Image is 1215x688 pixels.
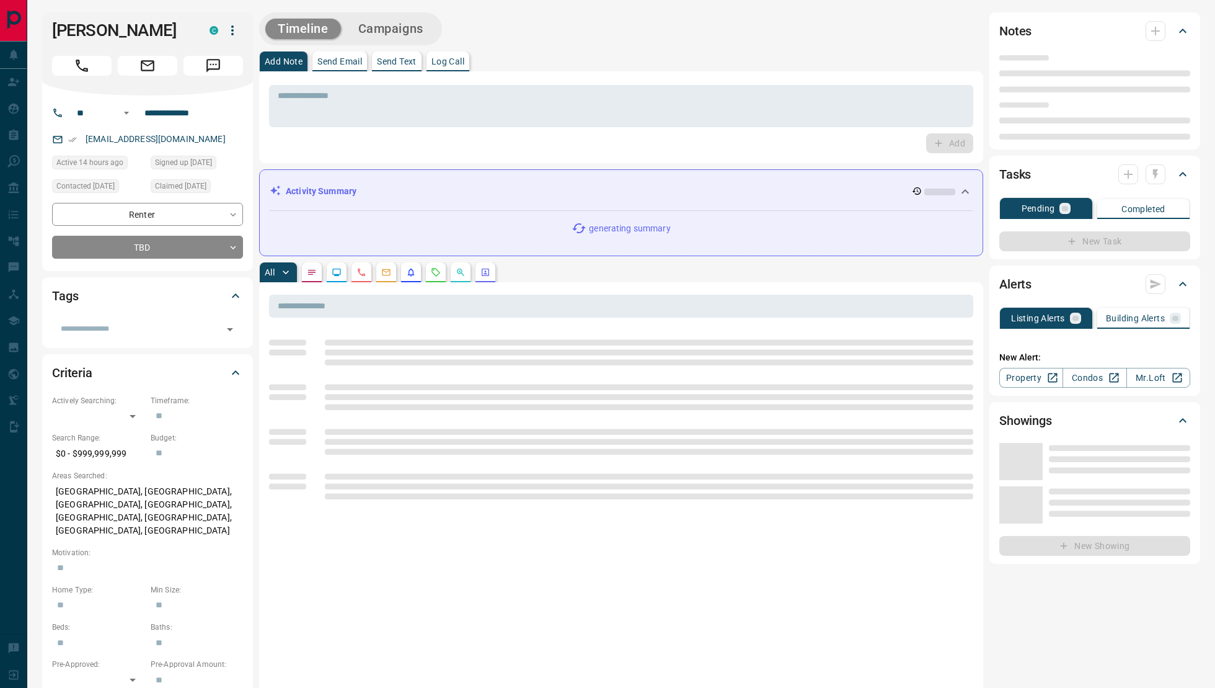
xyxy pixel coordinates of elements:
p: Activity Summary [286,185,356,198]
p: Send Text [377,57,417,66]
div: Criteria [52,358,243,388]
p: Send Email [317,57,362,66]
p: [GEOGRAPHIC_DATA], [GEOGRAPHIC_DATA], [GEOGRAPHIC_DATA], [GEOGRAPHIC_DATA], [GEOGRAPHIC_DATA], [G... [52,481,243,541]
svg: Listing Alerts [406,267,416,277]
span: Signed up [DATE] [155,156,212,169]
svg: Notes [307,267,317,277]
p: Building Alerts [1106,314,1165,323]
div: Thu Oct 09 2025 [52,179,144,197]
svg: Calls [356,267,366,277]
p: Motivation: [52,547,243,558]
p: Baths: [151,622,243,633]
div: Mon Oct 13 2025 [52,156,144,173]
p: Areas Searched: [52,470,243,481]
button: Campaigns [346,19,436,39]
p: Add Note [265,57,303,66]
span: Active 14 hours ago [56,156,123,169]
div: condos.ca [210,26,218,35]
p: New Alert: [999,351,1190,364]
p: Actively Searching: [52,395,144,406]
div: Activity Summary [270,180,973,203]
p: Log Call [431,57,464,66]
div: Sun Jun 20 2021 [151,156,243,173]
p: $0 - $999,999,999 [52,444,144,464]
p: Timeframe: [151,395,243,406]
p: Pre-Approval Amount: [151,659,243,670]
div: Alerts [999,269,1190,299]
svg: Lead Browsing Activity [332,267,342,277]
span: Email [118,56,177,76]
p: Beds: [52,622,144,633]
span: Claimed [DATE] [155,180,206,192]
p: Min Size: [151,584,243,596]
a: [EMAIL_ADDRESS][DOMAIN_NAME] [86,134,226,144]
svg: Agent Actions [480,267,490,277]
p: All [265,268,275,277]
span: Message [183,56,243,76]
a: Mr.Loft [1126,368,1190,388]
p: Budget: [151,432,243,444]
h2: Criteria [52,363,92,383]
h2: Showings [999,411,1052,431]
h2: Tags [52,286,78,306]
h2: Alerts [999,274,1032,294]
button: Timeline [265,19,341,39]
svg: Requests [431,267,441,277]
svg: Email Verified [68,135,77,144]
h2: Notes [999,21,1032,41]
span: Call [52,56,112,76]
span: Contacted [DATE] [56,180,115,192]
h2: Tasks [999,164,1031,184]
p: generating summary [589,222,670,235]
p: Pre-Approved: [52,659,144,670]
button: Open [119,105,134,120]
a: Property [999,368,1063,388]
div: Notes [999,16,1190,46]
svg: Opportunities [456,267,466,277]
p: Search Range: [52,432,144,444]
div: Tags [52,281,243,311]
div: Tasks [999,159,1190,189]
p: Completed [1121,205,1165,213]
h1: [PERSON_NAME] [52,20,191,40]
p: Listing Alerts [1011,314,1065,323]
div: Showings [999,406,1190,436]
div: Renter [52,203,243,226]
svg: Emails [381,267,391,277]
div: Tue Oct 07 2025 [151,179,243,197]
div: TBD [52,236,243,259]
button: Open [221,321,239,338]
p: Pending [1022,204,1055,213]
a: Condos [1063,368,1126,388]
p: Home Type: [52,584,144,596]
